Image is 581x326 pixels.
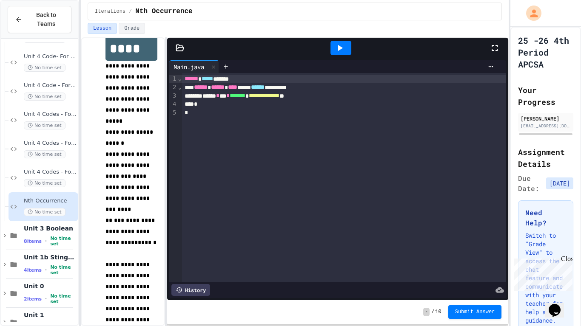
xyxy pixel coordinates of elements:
[129,8,132,15] span: /
[169,60,219,73] div: Main.java
[546,177,573,189] span: [DATE]
[169,75,178,83] div: 1
[518,84,573,108] h2: Your Progress
[3,3,59,54] div: Chat with us now!Close
[24,82,77,89] span: Unit 4 Code - For Loops 2
[95,8,125,15] span: Iterations
[24,64,66,72] span: No time set
[169,62,208,71] div: Main.java
[24,169,77,176] span: Unit 4 Codes - For Loops 5
[24,121,66,129] span: No time set
[169,83,178,92] div: 2
[525,208,566,228] h3: Need Help?
[423,308,430,316] span: -
[435,309,441,315] span: 10
[28,11,64,28] span: Back to Teams
[24,197,77,205] span: Nth Occurrence
[525,231,566,325] p: Switch to "Grade View" to access the chat feature and communicate with your teacher for help and ...
[45,238,47,244] span: •
[517,3,544,23] div: My Account
[24,179,66,187] span: No time set
[518,146,573,170] h2: Assignment Details
[24,225,77,232] span: Unit 3 Boolean
[50,264,77,275] span: No time set
[88,23,117,34] button: Lesson
[521,115,571,122] div: [PERSON_NAME]
[24,311,77,319] span: Unit 1
[50,293,77,304] span: No time set
[455,309,495,315] span: Submit Answer
[119,23,145,34] button: Grade
[24,150,66,158] span: No time set
[169,100,178,109] div: 4
[545,292,572,318] iframe: chat widget
[24,267,42,273] span: 4 items
[24,53,77,60] span: Unit 4 Code- For Loops 1
[45,295,47,302] span: •
[448,305,502,319] button: Submit Answer
[518,34,573,70] h1: 25 -26 4th Period APCSA
[24,253,77,261] span: Unit 1b Stings and Objects
[169,109,178,117] div: 5
[8,6,71,33] button: Back to Teams
[135,6,192,17] span: Nth Occurrence
[171,284,210,296] div: History
[24,208,66,216] span: No time set
[24,140,77,147] span: Unit 4 Codes - For Loops 4
[45,267,47,273] span: •
[24,282,77,290] span: Unit 0
[24,111,77,118] span: Unit 4 Codes - For Loops 3
[24,239,42,244] span: 8 items
[24,296,42,302] span: 2 items
[50,236,77,247] span: No time set
[169,92,178,100] div: 3
[178,84,182,90] span: Fold line
[521,123,571,129] div: [EMAIL_ADDRESS][DOMAIN_NAME]
[178,75,182,82] span: Fold line
[518,173,543,194] span: Due Date:
[24,93,66,101] span: No time set
[431,309,434,315] span: /
[510,255,572,291] iframe: chat widget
